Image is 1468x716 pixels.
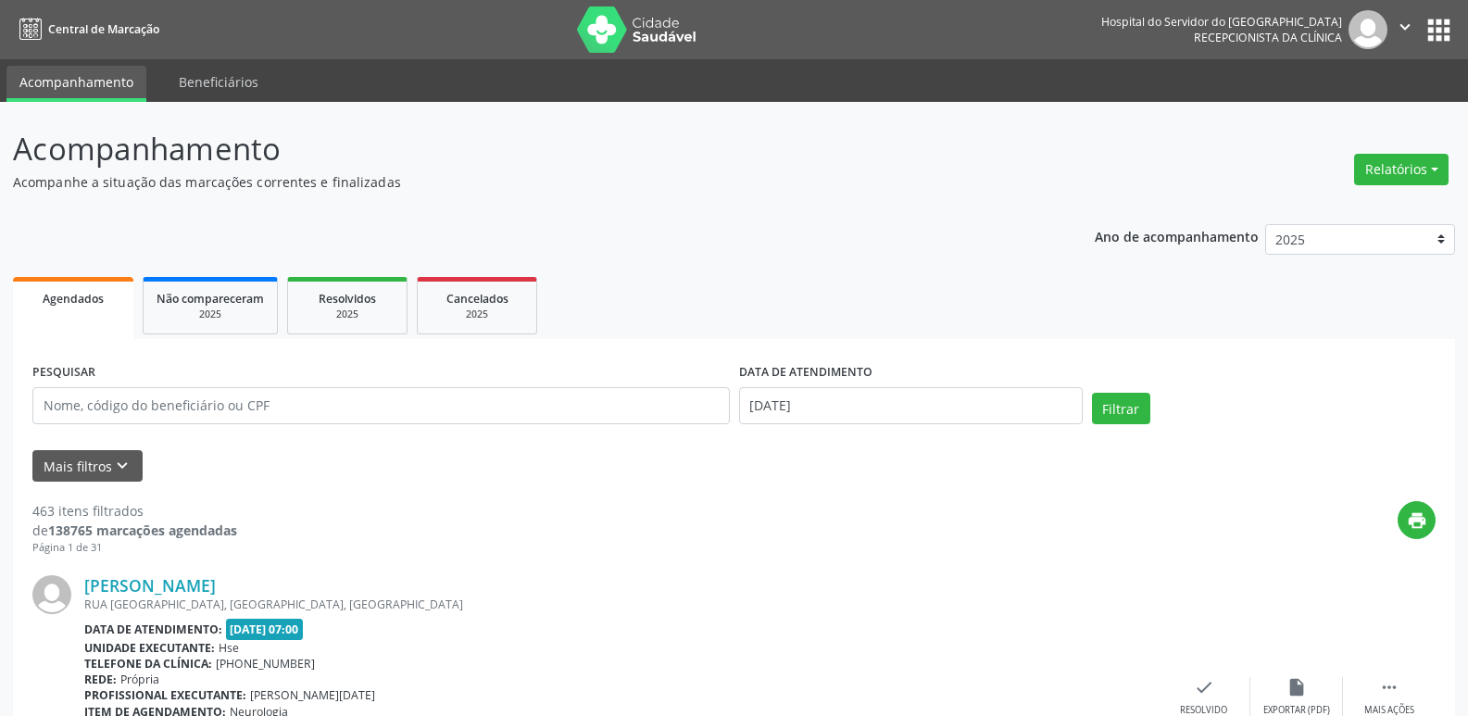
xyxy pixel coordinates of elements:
a: [PERSON_NAME] [84,575,216,596]
div: 2025 [431,308,523,321]
span: Não compareceram [157,291,264,307]
img: img [32,575,71,614]
p: Acompanhe a situação das marcações correntes e finalizadas [13,172,1023,192]
span: Própria [120,672,159,687]
i: print [1407,510,1427,531]
div: 2025 [301,308,394,321]
i: keyboard_arrow_down [112,456,132,476]
b: Unidade executante: [84,640,215,656]
strong: 138765 marcações agendadas [48,521,237,539]
button: apps [1423,14,1455,46]
img: img [1349,10,1387,49]
div: Hospital do Servidor do [GEOGRAPHIC_DATA] [1101,14,1342,30]
a: Central de Marcação [13,14,159,44]
span: Central de Marcação [48,21,159,37]
i:  [1379,677,1399,697]
span: [PHONE_NUMBER] [216,656,315,672]
div: 463 itens filtrados [32,501,237,521]
i:  [1395,17,1415,37]
p: Acompanhamento [13,126,1023,172]
label: DATA DE ATENDIMENTO [739,358,872,387]
button: Mais filtroskeyboard_arrow_down [32,450,143,483]
button: Filtrar [1092,393,1150,424]
span: Resolvidos [319,291,376,307]
span: Recepcionista da clínica [1194,30,1342,45]
b: Rede: [84,672,117,687]
button: Relatórios [1354,154,1449,185]
label: PESQUISAR [32,358,95,387]
b: Data de atendimento: [84,622,222,637]
i: check [1194,677,1214,697]
input: Nome, código do beneficiário ou CPF [32,387,730,424]
span: [PERSON_NAME][DATE] [250,687,375,703]
b: Profissional executante: [84,687,246,703]
button:  [1387,10,1423,49]
p: Ano de acompanhamento [1095,224,1259,247]
span: [DATE] 07:00 [226,619,304,640]
div: Página 1 de 31 [32,540,237,556]
i: insert_drive_file [1286,677,1307,697]
span: Hse [219,640,239,656]
a: Acompanhamento [6,66,146,102]
div: de [32,521,237,540]
button: print [1398,501,1436,539]
div: 2025 [157,308,264,321]
input: Selecione um intervalo [739,387,1083,424]
span: Cancelados [446,291,508,307]
a: Beneficiários [166,66,271,98]
b: Telefone da clínica: [84,656,212,672]
div: RUA [GEOGRAPHIC_DATA], [GEOGRAPHIC_DATA], [GEOGRAPHIC_DATA] [84,597,1158,612]
span: Agendados [43,291,104,307]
